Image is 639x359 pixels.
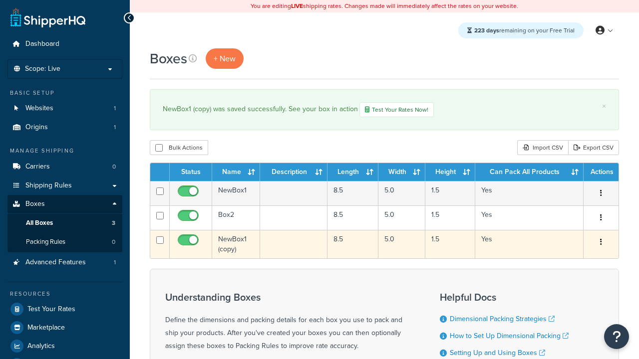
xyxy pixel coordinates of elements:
td: Yes [475,205,584,230]
a: Advanced Features 1 [7,253,122,272]
li: Websites [7,99,122,118]
span: Boxes [25,200,45,208]
span: 1 [114,123,116,132]
td: 1.5 [425,181,475,205]
td: 8.5 [327,205,378,230]
li: Carriers [7,158,122,176]
td: 8.5 [327,230,378,258]
h3: Understanding Boxes [165,292,415,303]
button: Open Resource Center [604,324,629,349]
td: NewBox1 [212,181,260,205]
div: remaining on your Free Trial [458,22,584,38]
div: Import CSV [517,140,568,155]
td: 1.5 [425,230,475,258]
div: Manage Shipping [7,147,122,155]
td: Yes [475,181,584,205]
span: Test Your Rates [27,305,75,314]
a: Test Your Rates Now! [359,102,434,117]
span: Scope: Live [25,65,60,73]
a: + New [206,48,244,69]
td: NewBox1 (copy) [212,230,260,258]
td: 8.5 [327,181,378,205]
a: Websites 1 [7,99,122,118]
th: Status [170,163,212,181]
span: Websites [25,104,53,113]
li: All Boxes [7,214,122,232]
div: NewBox1 (copy) was saved successfully. See your box in action [163,102,606,117]
th: Actions [584,163,619,181]
a: Analytics [7,337,122,355]
li: Origins [7,118,122,137]
a: Origins 1 [7,118,122,137]
span: Analytics [27,342,55,351]
a: All Boxes 3 [7,214,122,232]
span: Shipping Rules [25,181,72,190]
li: Boxes [7,195,122,252]
h1: Boxes [150,49,187,68]
span: 1 [114,258,116,267]
li: Advanced Features [7,253,122,272]
th: Height : activate to sort column ascending [425,163,475,181]
span: Carriers [25,163,50,171]
th: Can Pack All Products : activate to sort column ascending [475,163,584,181]
td: 5.0 [378,230,425,258]
a: ShipperHQ Home [10,7,85,27]
span: All Boxes [26,219,53,227]
a: Packing Rules 0 [7,233,122,251]
a: Shipping Rules [7,177,122,195]
th: Name : activate to sort column ascending [212,163,260,181]
h3: Helpful Docs [440,292,597,303]
td: Yes [475,230,584,258]
a: Export CSV [568,140,619,155]
li: Packing Rules [7,233,122,251]
button: Bulk Actions [150,140,208,155]
td: 1.5 [425,205,475,230]
a: × [602,102,606,110]
th: Length : activate to sort column ascending [327,163,378,181]
th: Width : activate to sort column ascending [378,163,425,181]
b: LIVE [291,1,303,10]
span: Dashboard [25,40,59,48]
a: Dashboard [7,35,122,53]
td: 5.0 [378,181,425,205]
a: Boxes [7,195,122,213]
a: Test Your Rates [7,300,122,318]
div: Define the dimensions and packing details for each box you use to pack and ship your products. Af... [165,292,415,353]
span: 0 [112,163,116,171]
span: Advanced Features [25,258,86,267]
span: Packing Rules [26,238,65,246]
a: How to Set Up Dimensional Packing [450,331,569,341]
span: 1 [114,104,116,113]
span: Origins [25,123,48,132]
div: Resources [7,290,122,298]
span: + New [214,53,236,64]
a: Carriers 0 [7,158,122,176]
span: 3 [112,219,115,227]
div: Basic Setup [7,89,122,97]
td: Box2 [212,205,260,230]
td: 5.0 [378,205,425,230]
span: Marketplace [27,324,65,332]
span: 0 [112,238,115,246]
a: Setting Up and Using Boxes [450,348,545,358]
a: Dimensional Packing Strategies [450,314,555,324]
a: Marketplace [7,319,122,337]
strong: 223 days [474,26,499,35]
th: Description : activate to sort column ascending [260,163,327,181]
